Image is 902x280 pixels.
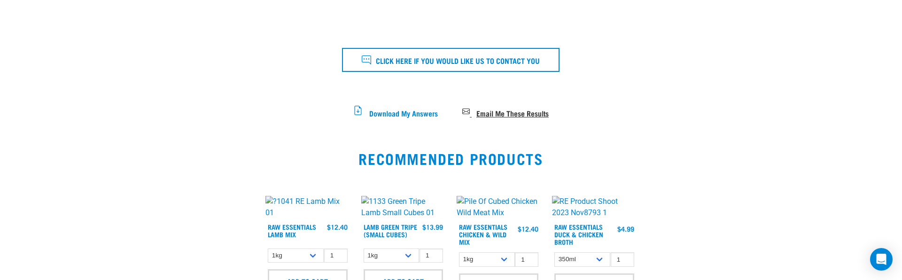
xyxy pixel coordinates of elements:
[327,223,348,231] div: $12.40
[518,225,538,233] div: $12.40
[554,225,603,243] a: Raw Essentials Duck & Chicken Broth
[476,110,549,115] span: Email Me These Results
[870,248,893,271] div: Open Intercom Messenger
[422,223,443,231] div: $13.99
[611,252,634,267] input: 1
[457,196,541,218] img: Pile Of Cubed Chicken Wild Meat Mix
[324,249,348,263] input: 1
[552,196,636,218] img: RE Product Shoot 2023 Nov8793 1
[349,154,552,162] span: Recommended products
[420,249,443,263] input: 1
[361,196,445,218] img: 1133 Green Tripe Lamb Small Cubes 01
[342,48,560,71] button: Click here if you would like us to contact you
[353,111,440,115] a: Download My Answers
[268,225,316,236] a: Raw Essentials Lamb Mix
[617,225,634,233] div: $4.99
[369,110,438,115] span: Download My Answers
[265,196,350,218] img: ?1041 RE Lamb Mix 01
[459,225,507,243] a: Raw Essentials Chicken & Wild Mix
[364,225,417,236] a: Lamb Green Tripe (Small Cubes)
[515,252,538,267] input: 1
[376,54,540,66] span: Click here if you would like us to contact you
